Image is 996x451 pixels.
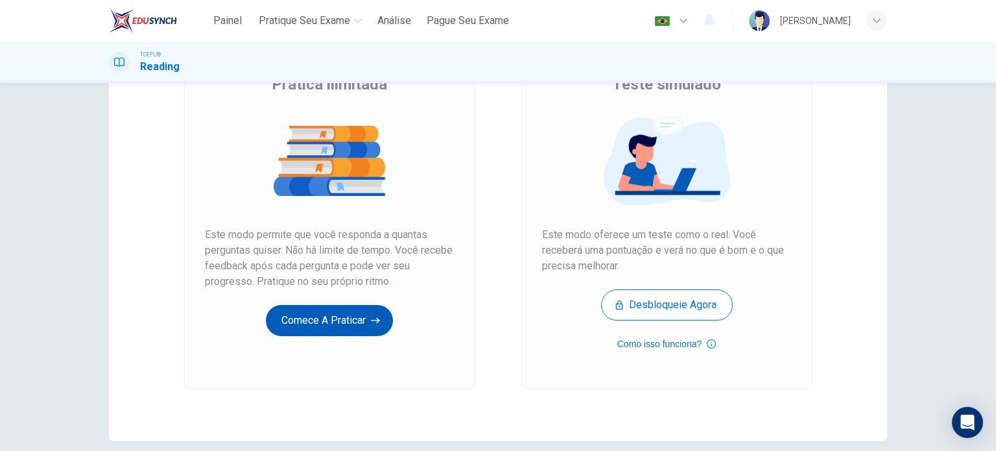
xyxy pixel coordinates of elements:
span: Pratique seu exame [259,13,350,29]
a: EduSynch logo [109,8,207,34]
h1: Reading [140,59,180,75]
button: Pague Seu Exame [421,9,514,32]
span: Pague Seu Exame [427,13,509,29]
button: Comece a praticar [266,305,393,336]
button: Desbloqueie agora [601,289,733,321]
button: Como isso funciona? [617,336,717,352]
div: [PERSON_NAME] [780,13,851,29]
button: Análise [372,9,416,32]
button: Painel [207,9,248,32]
span: Este modo oferece um teste como o real. Você receberá uma pontuação e verá no que é bom e o que p... [542,227,791,274]
img: pt [654,16,670,26]
button: Pratique seu exame [254,9,367,32]
span: Análise [377,13,411,29]
span: Este modo permite que você responda a quantas perguntas quiser. Não há limite de tempo. Você rece... [205,227,454,289]
span: Prática ilimitada [272,74,387,95]
span: Teste simulado [612,74,721,95]
img: EduSynch logo [109,8,177,34]
img: Profile picture [749,10,770,31]
span: Painel [213,13,242,29]
div: Open Intercom Messenger [952,407,983,438]
span: TOEFL® [140,50,161,59]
